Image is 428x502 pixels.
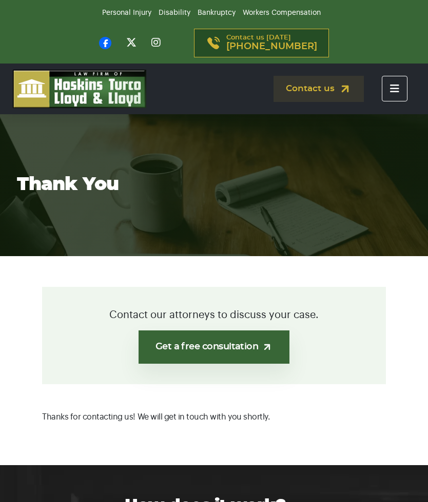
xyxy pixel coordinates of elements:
a: Get a free consultation [139,330,290,364]
p: Contact us [DATE] [226,34,317,52]
img: logo [13,70,146,108]
img: arrow-up-right-light.svg [262,342,273,352]
a: Bankruptcy [198,9,236,16]
div: Contact our attorneys to discuss your case. [42,287,386,384]
p: Thanks for contacting us! We will get in touch with you shortly. [42,410,386,424]
a: Workers Compensation [243,9,321,16]
a: Contact us [DATE][PHONE_NUMBER] [194,29,329,57]
a: Personal Injury [102,9,151,16]
h1: Thank You [17,174,411,195]
a: Contact us [274,76,364,102]
button: Toggle navigation [382,76,407,101]
a: Disability [159,9,190,16]
span: [PHONE_NUMBER] [226,41,317,52]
